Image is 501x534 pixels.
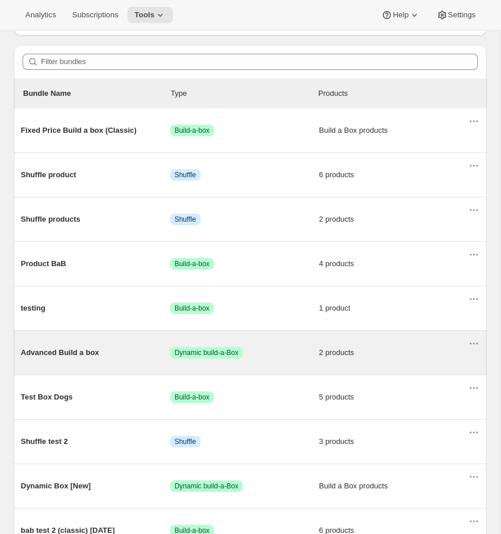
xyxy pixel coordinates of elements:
button: Actions for Dynamic Box [New] [466,469,482,485]
button: Actions for Shuffle products [466,202,482,218]
span: Shuffle test 2 [21,436,170,447]
span: 2 products [319,214,468,225]
span: Dynamic build-a-Box [175,481,239,491]
span: Shuffle [175,215,196,224]
span: Build-a-box [175,304,210,313]
span: 6 products [319,169,468,181]
button: Actions for Shuffle test 2 [466,424,482,440]
button: Analytics [18,7,63,23]
span: Shuffle products [21,214,170,225]
span: Test Box Dogs [21,391,170,403]
span: Product BaB [21,258,170,270]
button: Actions for Test Box Dogs [466,380,482,396]
span: Dynamic build-a-Box [175,348,239,357]
div: Products [318,88,466,99]
span: Build-a-box [175,393,210,402]
span: Subscriptions [72,10,118,20]
span: Help [393,10,408,20]
span: Build-a-box [175,259,210,268]
span: 1 product [319,303,468,314]
span: Tools [134,10,155,20]
button: Actions for testing [466,291,482,307]
span: 3 products [319,436,468,447]
span: testing [21,303,170,314]
button: Actions for Shuffle product [466,158,482,174]
span: Settings [448,10,476,20]
span: Shuffle [175,437,196,446]
span: Fixed Price Build a box (Classic) [21,125,170,136]
span: Advanced Build a box [21,347,170,359]
span: Build-a-box [175,126,210,135]
span: 2 products [319,347,468,359]
span: 5 products [319,391,468,403]
span: Shuffle product [21,169,170,181]
button: Tools [127,7,173,23]
button: Settings [430,7,483,23]
button: Actions for Fixed Price Build a box (Classic) [466,113,482,129]
button: Subscriptions [65,7,125,23]
p: Bundle Name [23,88,171,99]
span: Shuffle [175,170,196,180]
span: Analytics [25,10,56,20]
span: Build a Box products [319,480,468,492]
button: Help [374,7,427,23]
span: Dynamic Box [New] [21,480,170,492]
input: Filter bundles [41,54,478,70]
button: Actions for Product BaB [466,247,482,263]
button: Actions for Advanced Build a box [466,335,482,352]
div: Type [171,88,318,99]
span: Build a Box products [319,125,468,136]
span: 4 products [319,258,468,270]
button: Actions for bab test 2 (classic) jul 22 [466,513,482,529]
